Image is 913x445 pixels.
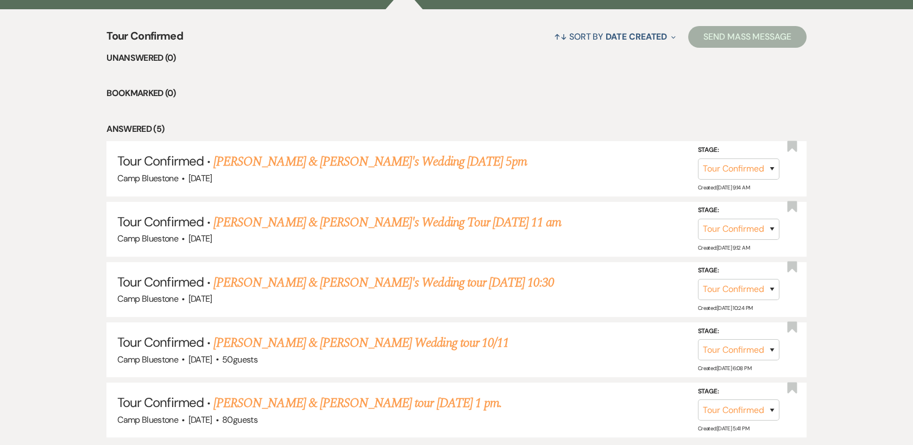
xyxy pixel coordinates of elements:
li: Bookmarked (0) [106,86,807,100]
span: Tour Confirmed [117,334,204,351]
span: 50 guests [222,354,257,365]
span: Tour Confirmed [117,394,204,411]
button: Sort By Date Created [550,22,680,51]
span: Camp Bluestone [117,354,178,365]
a: [PERSON_NAME] & [PERSON_NAME]'s Wedding tour [DATE] 10:30 [213,273,554,293]
span: Camp Bluestone [117,414,178,425]
label: Stage: [698,265,779,277]
a: [PERSON_NAME] & [PERSON_NAME]'s Wedding Tour [DATE] 11 am [213,213,561,232]
span: [DATE] [188,414,212,425]
span: Tour Confirmed [117,213,204,230]
span: Camp Bluestone [117,293,178,304]
span: Date Created [606,31,667,42]
span: [DATE] [188,293,212,304]
button: Send Mass Message [688,26,807,48]
span: 80 guests [222,414,257,425]
span: ↑↓ [554,31,567,42]
span: Tour Confirmed [106,28,183,51]
span: Created: [DATE] 10:24 PM [698,304,752,311]
li: Unanswered (0) [106,51,807,65]
span: [DATE] [188,233,212,244]
span: Created: [DATE] 9:12 AM [698,244,750,251]
span: [DATE] [188,354,212,365]
label: Stage: [698,386,779,398]
span: Tour Confirmed [117,274,204,290]
span: Created: [DATE] 5:41 PM [698,425,749,432]
a: [PERSON_NAME] & [PERSON_NAME]'s Wedding [DATE] 5pm [213,152,527,171]
a: [PERSON_NAME] & [PERSON_NAME] Wedding tour 10/11 [213,333,509,353]
li: Answered (5) [106,122,807,136]
span: Camp Bluestone [117,173,178,184]
span: Created: [DATE] 9:14 AM [698,183,750,190]
span: [DATE] [188,173,212,184]
label: Stage: [698,205,779,217]
span: Camp Bluestone [117,233,178,244]
span: Tour Confirmed [117,152,204,169]
label: Stage: [698,325,779,337]
span: Created: [DATE] 6:08 PM [698,365,751,372]
label: Stage: [698,144,779,156]
a: [PERSON_NAME] & [PERSON_NAME] tour [DATE] 1 pm. [213,393,502,413]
